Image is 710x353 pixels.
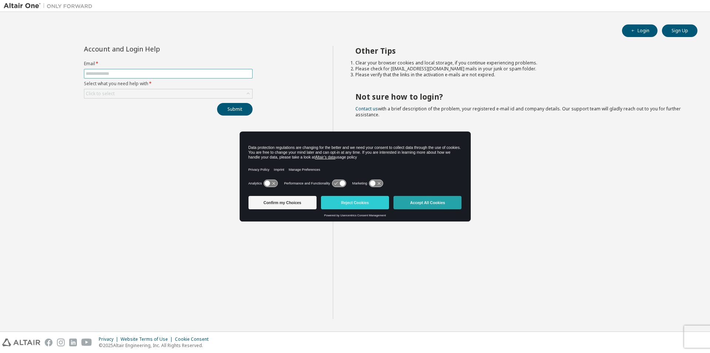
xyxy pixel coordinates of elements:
[121,336,175,342] div: Website Terms of Use
[45,339,53,346] img: facebook.svg
[4,2,96,10] img: Altair One
[84,61,253,67] label: Email
[355,106,681,118] span: with a brief description of the problem, your registered e-mail id and company details. Our suppo...
[355,72,684,78] li: Please verify that the links in the activation e-mails are not expired.
[2,339,40,346] img: altair_logo.svg
[84,89,252,98] div: Click to select
[86,91,115,97] div: Click to select
[355,92,684,101] h2: Not sure how to login?
[622,24,657,37] button: Login
[81,339,92,346] img: youtube.svg
[84,81,253,87] label: Select what you need help with
[84,46,219,52] div: Account and Login Help
[99,336,121,342] div: Privacy
[175,336,213,342] div: Cookie Consent
[662,24,697,37] button: Sign Up
[99,342,213,349] p: © 2025 Altair Engineering, Inc. All Rights Reserved.
[355,66,684,72] li: Please check for [EMAIL_ADDRESS][DOMAIN_NAME] mails in your junk or spam folder.
[57,339,65,346] img: instagram.svg
[355,46,684,56] h2: Other Tips
[355,106,378,112] a: Contact us
[69,339,77,346] img: linkedin.svg
[355,60,684,66] li: Clear your browser cookies and local storage, if you continue experiencing problems.
[217,103,253,116] button: Submit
